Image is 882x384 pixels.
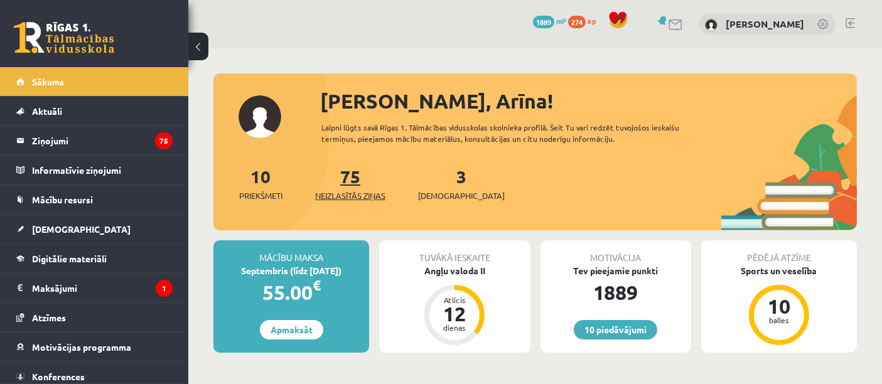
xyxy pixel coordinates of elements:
div: Angļu valoda II [379,264,530,277]
span: Digitālie materiāli [32,253,107,264]
div: 55.00 [213,277,369,307]
a: 10 piedāvājumi [574,320,657,339]
a: Apmaksāt [260,320,323,339]
span: xp [588,16,596,26]
div: 12 [436,304,473,324]
legend: Informatīvie ziņojumi [32,156,173,184]
span: mP [556,16,566,26]
legend: Ziņojumi [32,126,173,155]
span: Sākums [32,76,64,87]
a: Aktuāli [16,97,173,125]
img: Arīna Goļikova [705,19,718,31]
div: Laipni lūgts savā Rīgas 1. Tālmācības vidusskolas skolnieka profilā. Šeit Tu vari redzēt tuvojošo... [321,122,707,144]
div: Sports un veselība [701,264,857,277]
a: 75Neizlasītās ziņas [315,165,385,202]
span: Priekšmeti [239,189,282,202]
div: Septembris (līdz [DATE]) [213,264,369,277]
a: Atzīmes [16,303,173,332]
a: [PERSON_NAME] [726,18,804,30]
span: Neizlasītās ziņas [315,189,385,202]
span: € [313,276,321,294]
div: 10 [760,296,798,316]
a: Sākums [16,67,173,96]
a: Maksājumi1 [16,274,173,302]
a: Mācību resursi [16,185,173,214]
span: Konferences [32,371,85,382]
div: Motivācija [540,240,691,264]
a: Sports un veselība 10 balles [701,264,857,347]
a: 274 xp [568,16,602,26]
a: 1889 mP [533,16,566,26]
div: Tuvākā ieskaite [379,240,530,264]
a: Informatīvie ziņojumi [16,156,173,184]
a: Digitālie materiāli [16,244,173,273]
a: Angļu valoda II Atlicis 12 dienas [379,264,530,347]
a: 3[DEMOGRAPHIC_DATA] [418,165,505,202]
span: 274 [568,16,586,28]
div: [PERSON_NAME], Arīna! [320,86,857,116]
span: [DEMOGRAPHIC_DATA] [32,223,131,235]
a: Ziņojumi75 [16,126,173,155]
a: Rīgas 1. Tālmācības vidusskola [14,22,114,53]
legend: Maksājumi [32,274,173,302]
span: Mācību resursi [32,194,93,205]
div: dienas [436,324,473,331]
i: 75 [155,132,173,149]
span: 1889 [533,16,554,28]
i: 1 [156,280,173,297]
span: Atzīmes [32,312,66,323]
div: 1889 [540,277,691,307]
div: Tev pieejamie punkti [540,264,691,277]
div: Mācību maksa [213,240,369,264]
a: Motivācijas programma [16,333,173,361]
span: Aktuāli [32,105,62,117]
div: balles [760,316,798,324]
div: Atlicis [436,296,473,304]
span: [DEMOGRAPHIC_DATA] [418,189,505,202]
a: [DEMOGRAPHIC_DATA] [16,215,173,243]
div: Pēdējā atzīme [701,240,857,264]
a: 10Priekšmeti [239,165,282,202]
span: Motivācijas programma [32,341,131,353]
